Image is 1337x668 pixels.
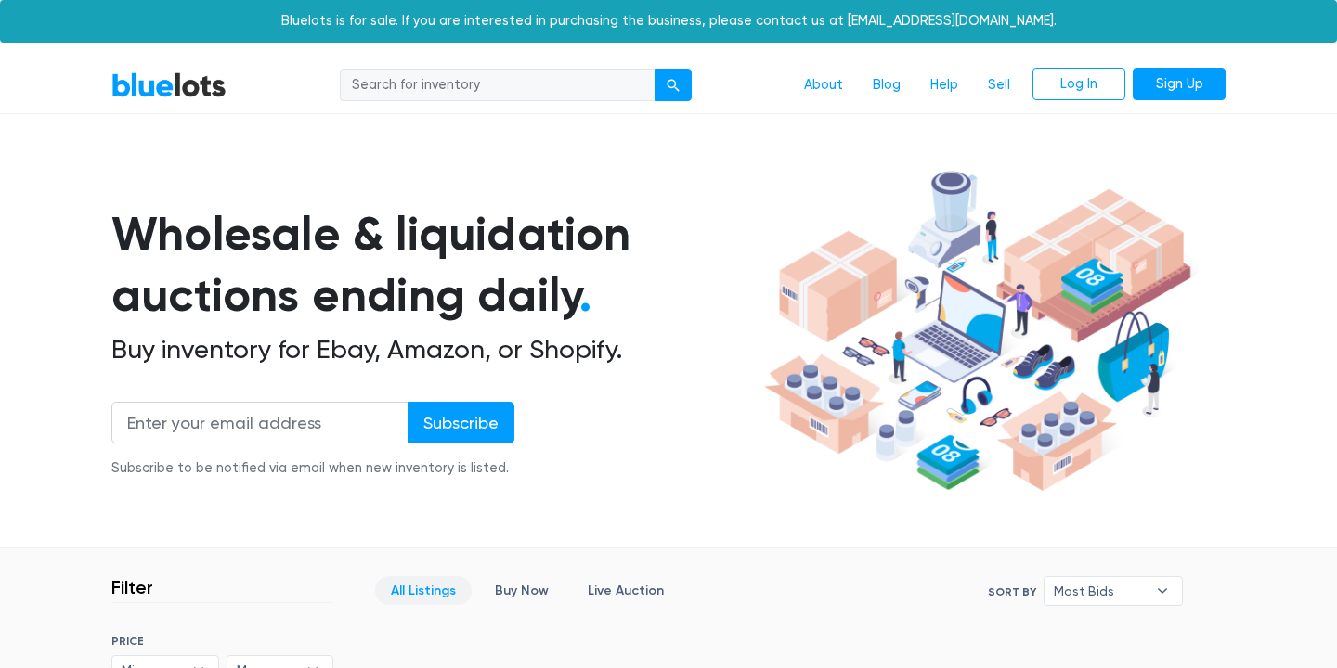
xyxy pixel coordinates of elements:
[111,576,153,598] h3: Filter
[1054,577,1147,605] span: Most Bids
[375,576,472,605] a: All Listings
[111,71,227,98] a: BlueLots
[111,334,758,366] h2: Buy inventory for Ebay, Amazon, or Shopify.
[789,68,858,103] a: About
[973,68,1025,103] a: Sell
[858,68,915,103] a: Blog
[408,402,514,443] input: Subscribe
[1032,68,1125,101] a: Log In
[111,402,409,443] input: Enter your email address
[915,68,973,103] a: Help
[1133,68,1226,101] a: Sign Up
[111,458,514,479] div: Subscribe to be notified via email when new inventory is listed.
[758,162,1198,500] img: hero-ee84e7d0318cb26816c560f6b4441b76977f77a177738b4e94f68c95b2b83dbb.png
[579,267,591,323] span: .
[111,635,333,648] h6: PRICE
[340,69,656,102] input: Search for inventory
[111,203,758,327] h1: Wholesale & liquidation auctions ending daily
[479,576,565,605] a: Buy Now
[1143,577,1182,605] b: ▾
[988,584,1036,600] label: Sort By
[572,576,680,605] a: Live Auction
